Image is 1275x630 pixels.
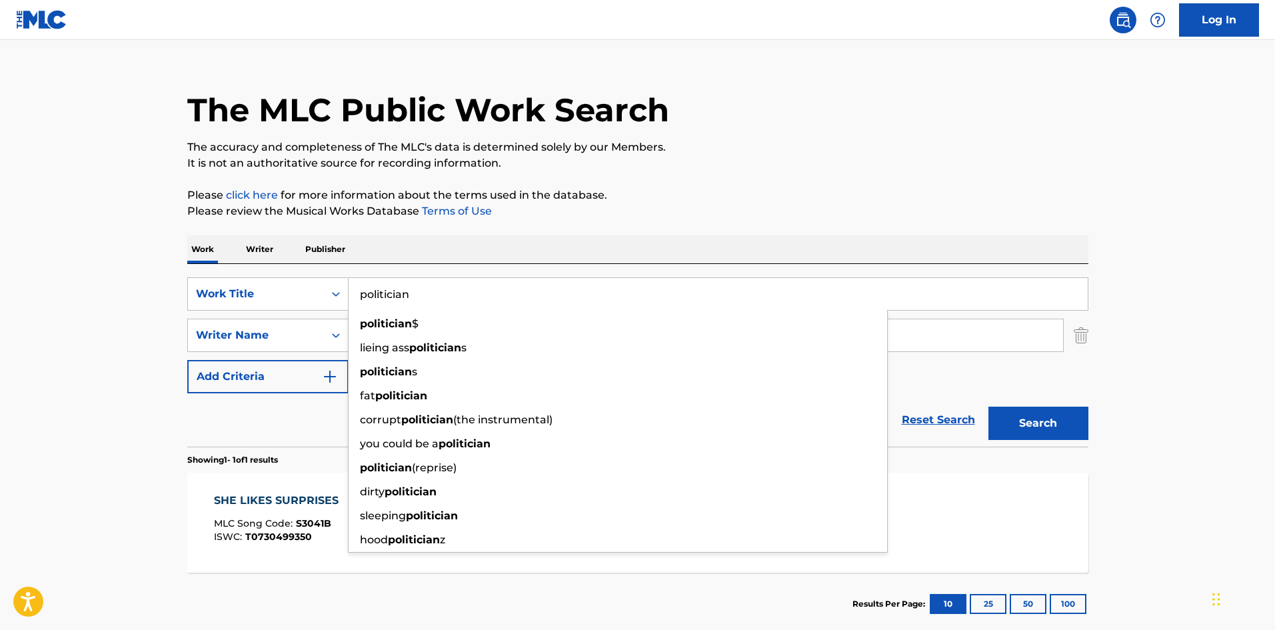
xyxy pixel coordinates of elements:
[360,509,406,522] span: sleeping
[360,461,412,474] strong: politician
[360,341,409,354] span: lieing ass
[1115,12,1131,28] img: search
[406,509,458,522] strong: politician
[412,461,457,474] span: (reprise)
[440,533,445,546] span: z
[1074,319,1088,352] img: Delete Criterion
[301,235,349,263] p: Publisher
[296,517,331,529] span: S3041B
[930,594,966,614] button: 10
[1179,3,1259,37] a: Log In
[895,405,982,435] a: Reset Search
[1150,12,1166,28] img: help
[187,277,1088,447] form: Search Form
[360,413,401,426] span: corrupt
[214,517,296,529] span: MLC Song Code :
[439,437,491,450] strong: politician
[412,317,419,330] span: $
[1050,594,1086,614] button: 100
[401,413,453,426] strong: politician
[453,413,553,426] span: (the instrumental)
[187,139,1088,155] p: The accuracy and completeness of The MLC's data is determined solely by our Members.
[196,286,316,302] div: Work Title
[16,10,67,29] img: MLC Logo
[852,598,928,610] p: Results Per Page:
[322,369,338,385] img: 9d2ae6d4665cec9f34b9.svg
[245,531,312,543] span: T0730499350
[385,485,437,498] strong: politician
[988,407,1088,440] button: Search
[187,187,1088,203] p: Please for more information about the terms used in the database.
[360,485,385,498] span: dirty
[187,454,278,466] p: Showing 1 - 1 of 1 results
[970,594,1006,614] button: 25
[1010,594,1046,614] button: 50
[412,365,417,378] span: s
[461,341,467,354] span: s
[187,155,1088,171] p: It is not an authoritative source for recording information.
[196,327,316,343] div: Writer Name
[1208,566,1275,630] iframe: Chat Widget
[1212,579,1220,619] div: Drag
[375,389,427,402] strong: politician
[242,235,277,263] p: Writer
[360,365,412,378] strong: politician
[360,317,412,330] strong: politician
[214,493,345,509] div: SHE LIKES SURPRISES
[187,360,349,393] button: Add Criteria
[388,533,440,546] strong: politician
[214,531,245,543] span: ISWC :
[1144,7,1171,33] div: Help
[360,437,439,450] span: you could be a
[419,205,492,217] a: Terms of Use
[187,203,1088,219] p: Please review the Musical Works Database
[360,533,388,546] span: hood
[226,189,278,201] a: click here
[1110,7,1136,33] a: Public Search
[187,90,669,130] h1: The MLC Public Work Search
[187,473,1088,573] a: SHE LIKES SURPRISESMLC Song Code:S3041BISWC:T0730499350Writers (1)[PERSON_NAME]Recording Artists ...
[360,389,375,402] span: fat
[187,235,218,263] p: Work
[409,341,461,354] strong: politician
